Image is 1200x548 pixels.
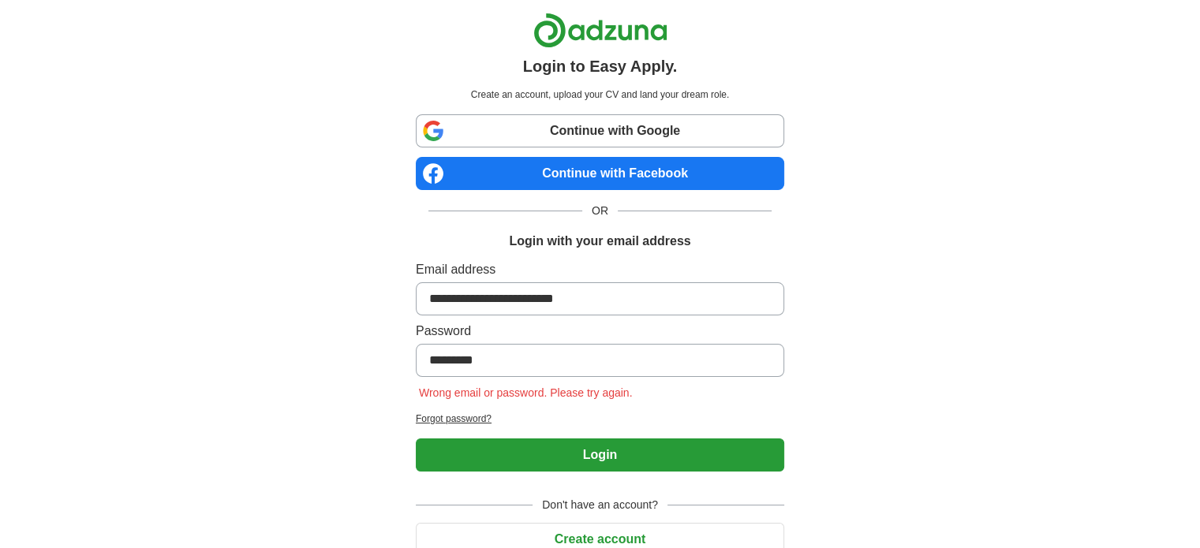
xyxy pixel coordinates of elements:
[509,232,690,251] h1: Login with your email address
[582,203,618,219] span: OR
[416,322,784,341] label: Password
[416,412,784,426] a: Forgot password?
[416,260,784,279] label: Email address
[416,386,636,399] span: Wrong email or password. Please try again.
[419,88,781,102] p: Create an account, upload your CV and land your dream role.
[416,532,784,546] a: Create account
[533,497,667,513] span: Don't have an account?
[523,54,678,78] h1: Login to Easy Apply.
[416,438,784,472] button: Login
[416,114,784,147] a: Continue with Google
[533,13,667,48] img: Adzuna logo
[416,157,784,190] a: Continue with Facebook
